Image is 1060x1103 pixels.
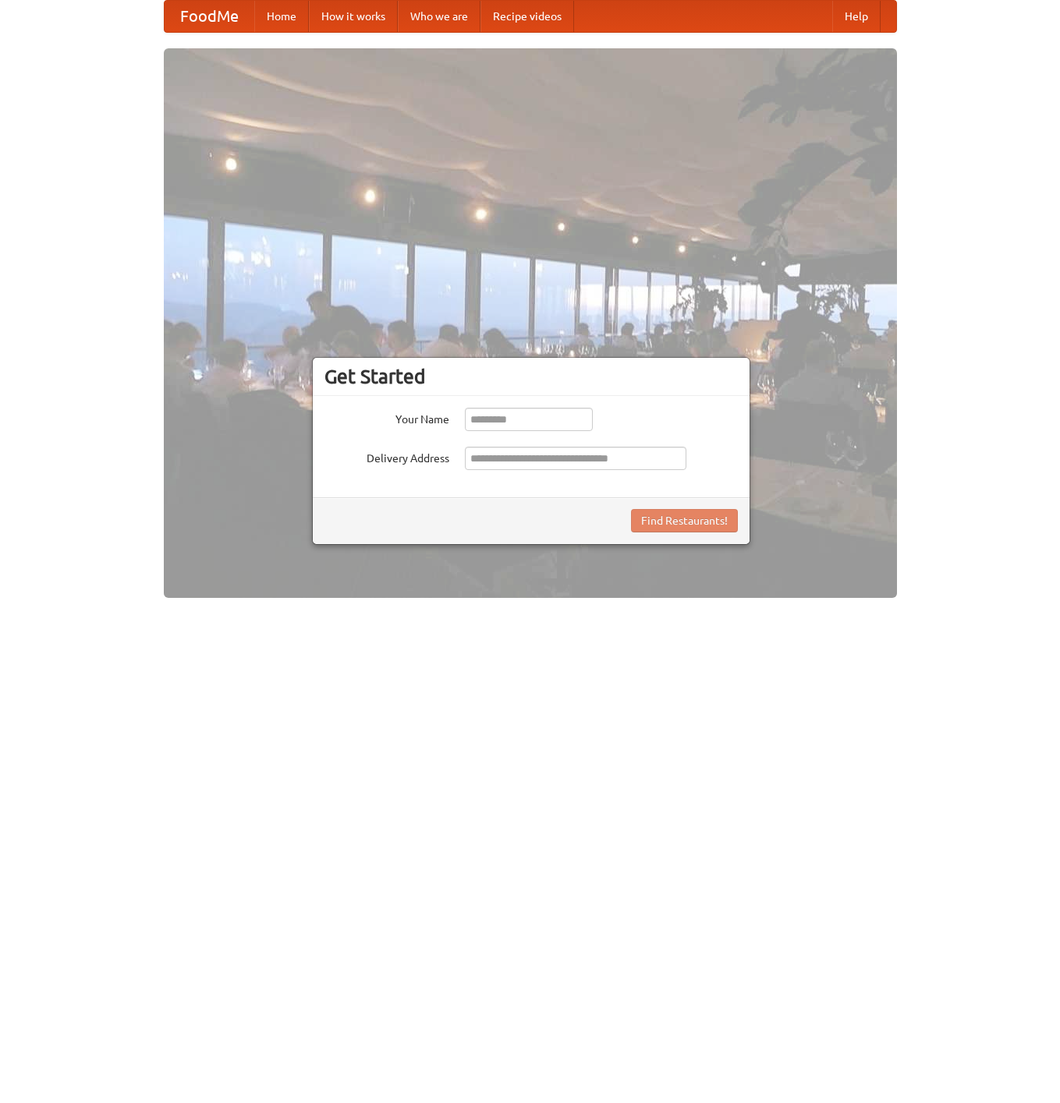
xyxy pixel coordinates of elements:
[309,1,398,32] a: How it works
[165,1,254,32] a: FoodMe
[480,1,574,32] a: Recipe videos
[324,365,738,388] h3: Get Started
[631,509,738,532] button: Find Restaurants!
[254,1,309,32] a: Home
[398,1,480,32] a: Who we are
[832,1,881,32] a: Help
[324,447,449,466] label: Delivery Address
[324,408,449,427] label: Your Name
